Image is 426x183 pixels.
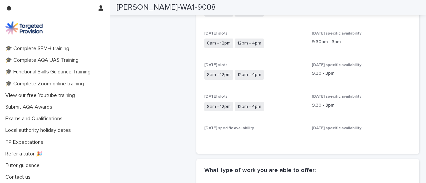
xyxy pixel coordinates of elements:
[3,81,89,87] p: 🎓 Complete Zoom online training
[3,46,75,52] p: 🎓 Complete SEMH training
[5,21,43,35] img: M5nRWzHhSzIhMunXDL62
[3,92,80,99] p: View our free Youtube training
[312,63,361,67] span: [DATE] specific availability
[204,32,228,36] span: [DATE] slots
[204,126,254,130] span: [DATE] specific availability
[204,95,228,99] span: [DATE] slots
[204,102,233,112] span: 8am - 12pm
[235,39,264,48] span: 12pm - 4pm
[312,95,361,99] span: [DATE] specific availability
[3,57,84,63] p: 🎓 Complete AQA UAS Training
[312,102,411,109] p: 9.30 - 3pm
[3,69,96,75] p: 🎓 Functional Skills Guidance Training
[204,167,316,174] h2: What type of work you are able to offer:
[312,32,361,36] span: [DATE] specific availability
[204,63,228,67] span: [DATE] slots
[312,134,411,140] p: -
[235,102,264,112] span: 12pm - 4pm
[3,104,58,110] p: Submit AQA Awards
[235,70,264,80] span: 12pm - 4pm
[204,134,304,140] p: -
[3,139,49,145] p: TP Expectations
[204,70,233,80] span: 8am - 12pm
[3,127,76,134] p: Local authority holiday dates
[3,162,45,169] p: Tutor guidance
[312,126,361,130] span: [DATE] specific availability
[312,39,411,46] p: 9.30am - 3pm
[204,39,233,48] span: 8am - 12pm
[116,3,216,12] h2: [PERSON_NAME]-WA1-9008
[3,151,48,157] p: Refer a tutor 🎉
[312,70,411,77] p: 9.30 - 3pm
[3,116,68,122] p: Exams and Qualifications
[3,174,36,180] p: Contact us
